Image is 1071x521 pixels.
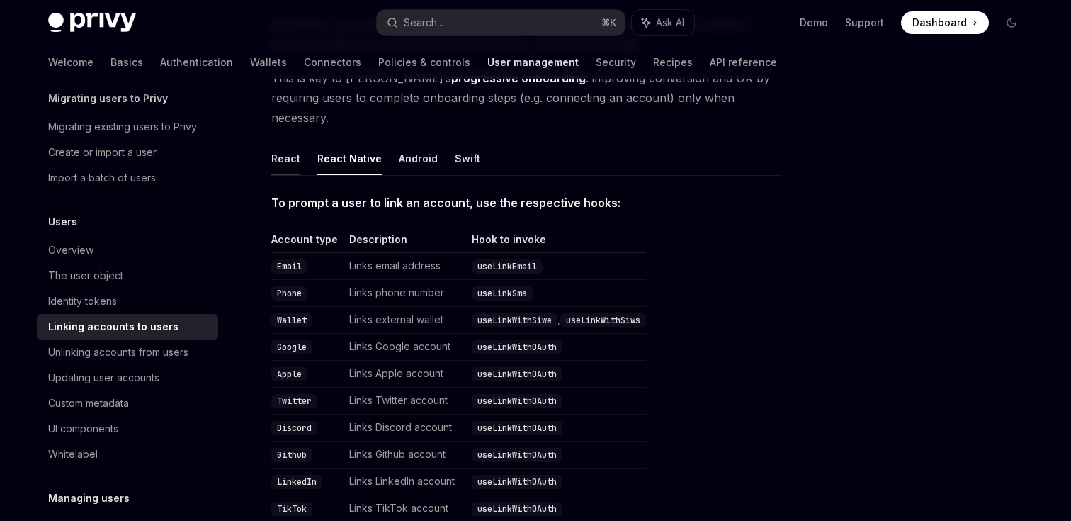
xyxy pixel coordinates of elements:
[48,144,157,161] div: Create or import a user
[317,142,382,175] button: React Native
[271,502,312,516] code: TikTok
[48,490,130,507] h5: Managing users
[271,421,317,435] code: Discord
[344,334,466,361] td: Links Google account
[37,114,218,140] a: Migrating existing users to Privy
[48,169,156,186] div: Import a batch of users
[472,340,562,354] code: useLinkWithOAuth
[466,307,646,334] td: ,
[37,288,218,314] a: Identity tokens
[271,475,322,489] code: LinkedIn
[472,259,543,274] code: useLinkEmail
[653,45,693,79] a: Recipes
[466,233,646,253] th: Hook to invoke
[560,313,646,327] code: useLinkWithSiws
[378,45,470,79] a: Policies & controls
[399,142,438,175] button: Android
[487,45,579,79] a: User management
[271,286,307,301] code: Phone
[160,45,233,79] a: Authentication
[710,45,777,79] a: API reference
[271,196,620,210] strong: To prompt a user to link an account, use the respective hooks:
[37,442,218,467] a: Whitelabel
[344,469,466,495] td: Links LinkedIn account
[48,118,197,135] div: Migrating existing users to Privy
[37,416,218,442] a: UI components
[472,313,557,327] code: useLinkWithSiwe
[344,388,466,415] td: Links Twitter account
[601,17,616,28] span: ⌘ K
[344,280,466,307] td: Links phone number
[344,253,466,280] td: Links email address
[37,263,218,288] a: The user object
[800,16,828,30] a: Demo
[901,11,989,34] a: Dashboard
[845,16,884,30] a: Support
[472,286,533,301] code: useLinkSms
[37,165,218,191] a: Import a batch of users
[344,233,466,253] th: Description
[271,313,312,327] code: Wallet
[344,415,466,442] td: Links Discord account
[1000,11,1023,34] button: Toggle dark mode
[110,45,143,79] a: Basics
[48,267,123,284] div: The user object
[271,142,300,175] button: React
[472,394,562,408] code: useLinkWithOAuth
[37,365,218,391] a: Updating user accounts
[37,314,218,340] a: Linking accounts to users
[344,361,466,388] td: Links Apple account
[48,395,129,412] div: Custom metadata
[48,420,118,437] div: UI components
[48,293,117,310] div: Identity tokens
[37,340,218,365] a: Unlinking accounts from users
[48,213,77,230] h5: Users
[472,502,562,516] code: useLinkWithOAuth
[48,242,93,259] div: Overview
[271,394,317,408] code: Twitter
[472,475,562,489] code: useLinkWithOAuth
[404,14,443,31] div: Search...
[472,448,562,462] code: useLinkWithOAuth
[656,16,684,30] span: Ask AI
[250,45,287,79] a: Wallets
[37,237,218,263] a: Overview
[455,142,480,175] button: Swift
[37,391,218,416] a: Custom metadata
[596,45,636,79] a: Security
[472,421,562,435] code: useLinkWithOAuth
[48,344,188,361] div: Unlinking accounts from users
[48,446,98,463] div: Whitelabel
[271,340,312,354] code: Google
[271,233,344,253] th: Account type
[304,45,361,79] a: Connectors
[37,140,218,165] a: Create or import a user
[632,10,694,35] button: Ask AI
[344,307,466,334] td: Links external wallet
[472,367,562,381] code: useLinkWithOAuth
[377,10,625,35] button: Search...⌘K
[271,367,307,381] code: Apple
[271,259,307,274] code: Email
[48,369,159,386] div: Updating user accounts
[48,318,178,335] div: Linking accounts to users
[271,448,312,462] code: Github
[48,45,93,79] a: Welcome
[271,68,782,128] span: This is key to [PERSON_NAME]’s : improving conversion and UX by requiring users to complete onboa...
[344,442,466,469] td: Links Github account
[912,16,967,30] span: Dashboard
[48,13,136,33] img: dark logo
